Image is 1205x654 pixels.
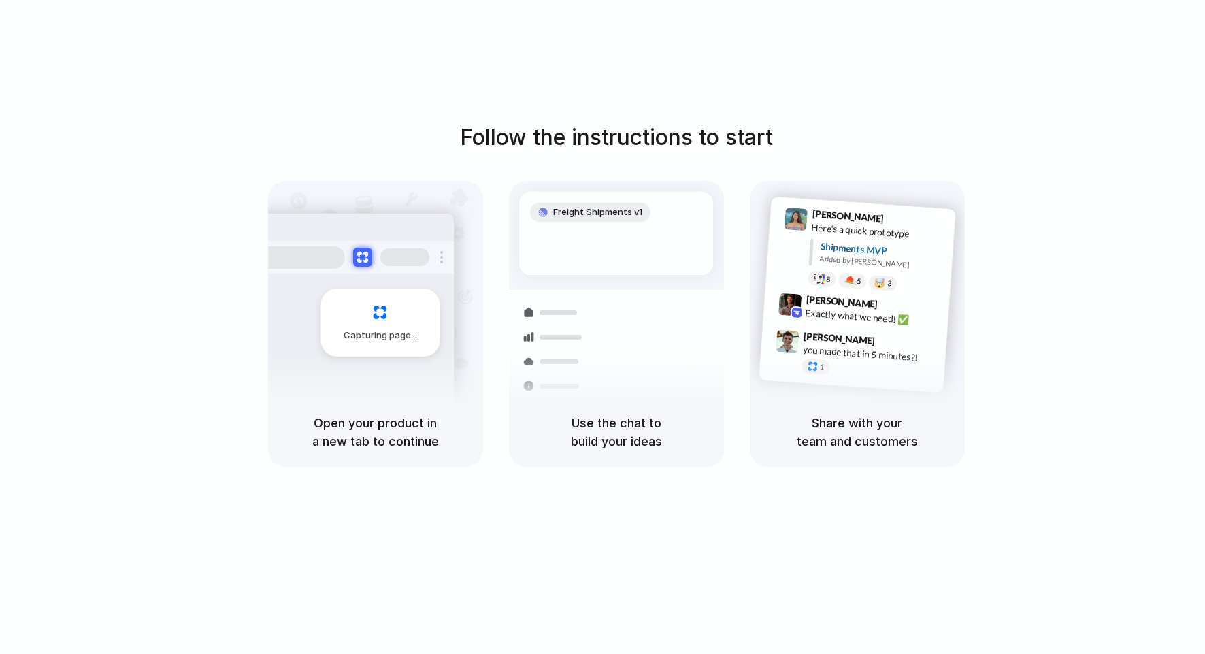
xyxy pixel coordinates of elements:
[766,414,948,451] h5: Share with your team and customers
[805,306,941,329] div: Exactly what we need! ✅
[553,206,642,219] span: Freight Shipments v1
[819,253,944,273] div: Added by [PERSON_NAME]
[802,343,938,366] div: you made that in 5 minutes?!
[887,213,915,229] span: 9:41 AM
[344,329,419,342] span: Capturing page
[525,414,708,451] h5: Use the chat to build your ideas
[856,278,861,285] span: 5
[803,329,875,348] span: [PERSON_NAME]
[825,276,830,283] span: 8
[881,299,909,315] span: 9:42 AM
[812,206,884,226] span: [PERSON_NAME]
[810,220,946,244] div: Here's a quick prototype
[820,240,946,262] div: Shipments MVP
[806,292,878,312] span: [PERSON_NAME]
[819,363,824,371] span: 1
[284,414,467,451] h5: Open your product in a new tab to continue
[887,280,891,287] span: 3
[874,278,885,289] div: 🤯
[460,121,773,154] h1: Follow the instructions to start
[879,336,907,352] span: 9:47 AM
